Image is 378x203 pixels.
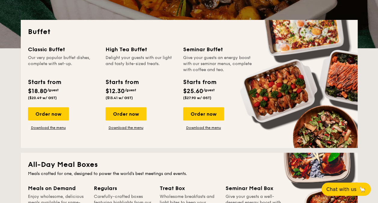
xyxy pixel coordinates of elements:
[106,125,146,130] a: Download the menu
[106,45,176,54] div: High Tea Buffet
[203,88,215,92] span: /guest
[94,184,152,192] div: Regulars
[183,88,203,95] span: $25.60
[359,186,366,193] span: 🦙
[160,184,218,192] div: Treat Box
[125,88,136,92] span: /guest
[183,78,216,87] div: Starts from
[28,184,87,192] div: Meals on Demand
[28,160,350,170] h2: All-Day Meal Boxes
[183,45,254,54] div: Seminar Buffet
[106,96,133,100] span: ($13.41 w/ GST)
[28,107,69,120] div: Order now
[183,96,211,100] span: ($27.90 w/ GST)
[183,125,224,130] a: Download the menu
[106,55,176,73] div: Delight your guests with our light and tasty bite-sized treats.
[28,78,61,87] div: Starts from
[28,27,350,37] h2: Buffet
[47,88,59,92] span: /guest
[106,107,146,120] div: Order now
[183,107,224,120] div: Order now
[106,78,138,87] div: Starts from
[28,88,47,95] span: $18.80
[28,55,98,73] div: Our very popular buffet dishes, complete with set-up.
[183,55,254,73] div: Give your guests an energy boost with our seminar menus, complete with coffee and tea.
[28,96,57,100] span: ($20.49 w/ GST)
[106,88,125,95] span: $12.30
[28,45,98,54] div: Classic Buffet
[28,171,350,177] div: Meals crafted for one, designed to power the world's best meetings and events.
[326,186,356,192] span: Chat with us
[28,125,69,130] a: Download the menu
[321,183,371,196] button: Chat with us🦙
[226,184,284,192] div: Seminar Meal Box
